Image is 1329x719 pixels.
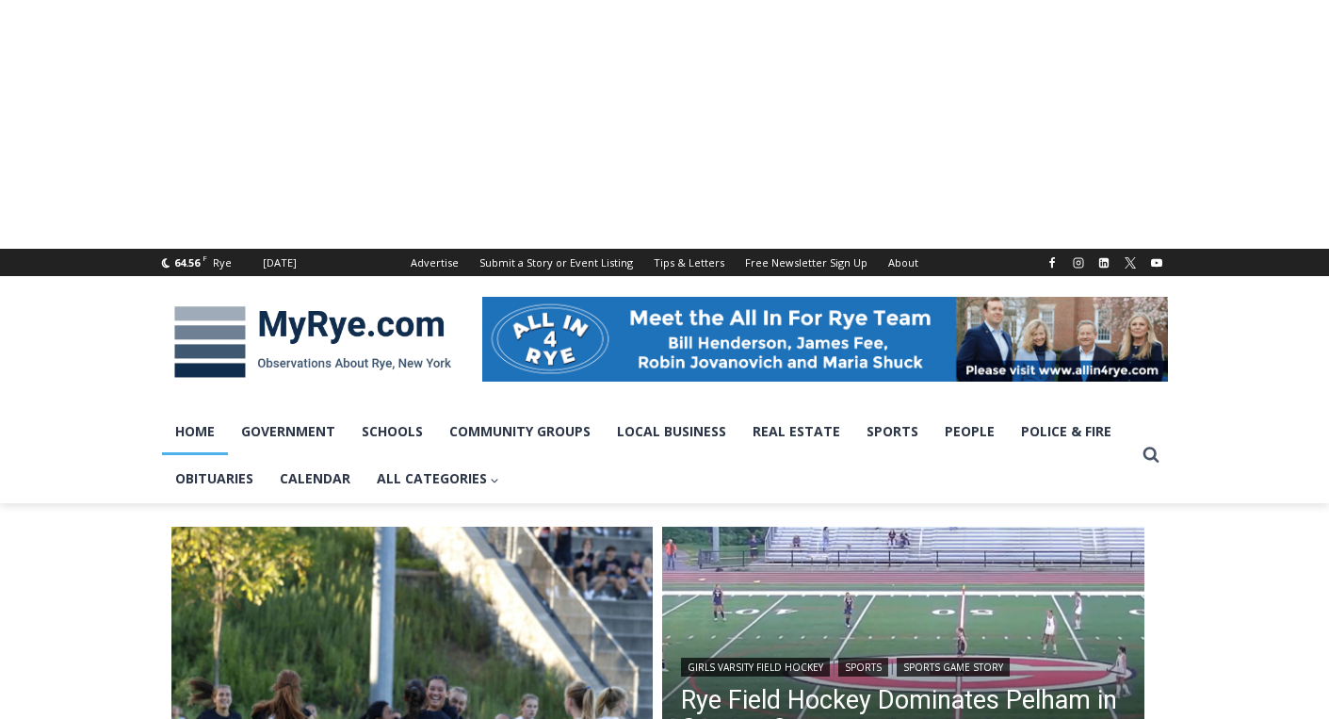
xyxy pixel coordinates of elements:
a: Local Business [604,408,739,455]
div: Rye [213,254,232,271]
a: Sports [838,658,888,677]
a: Schools [348,408,436,455]
img: MyRye.com [162,293,463,391]
div: | | [681,654,1126,677]
a: Sports [853,408,932,455]
a: Obituaries [162,455,267,502]
img: All in for Rye [482,297,1168,382]
nav: Primary Navigation [162,408,1134,503]
a: YouTube [1145,252,1168,274]
span: F [203,253,207,263]
a: People [932,408,1008,455]
a: Linkedin [1093,252,1115,274]
nav: Secondary Navigation [400,249,929,276]
a: Police & Fire [1008,408,1125,455]
span: 64.56 [174,255,200,270]
a: Submit a Story or Event Listing [469,249,643,276]
div: [DATE] [263,254,297,271]
a: Calendar [267,455,364,502]
span: All Categories [377,468,500,489]
a: About [878,249,929,276]
a: Government [228,408,348,455]
a: Advertise [400,249,469,276]
a: All Categories [364,455,513,502]
a: Home [162,408,228,455]
a: Tips & Letters [643,249,735,276]
a: Real Estate [739,408,853,455]
a: Sports Game Story [897,658,1010,677]
a: Facebook [1041,252,1063,274]
a: X [1119,252,1142,274]
a: Free Newsletter Sign Up [735,249,878,276]
button: View Search Form [1134,438,1168,472]
a: Instagram [1067,252,1090,274]
a: Community Groups [436,408,604,455]
a: Girls Varsity Field Hockey [681,658,830,677]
